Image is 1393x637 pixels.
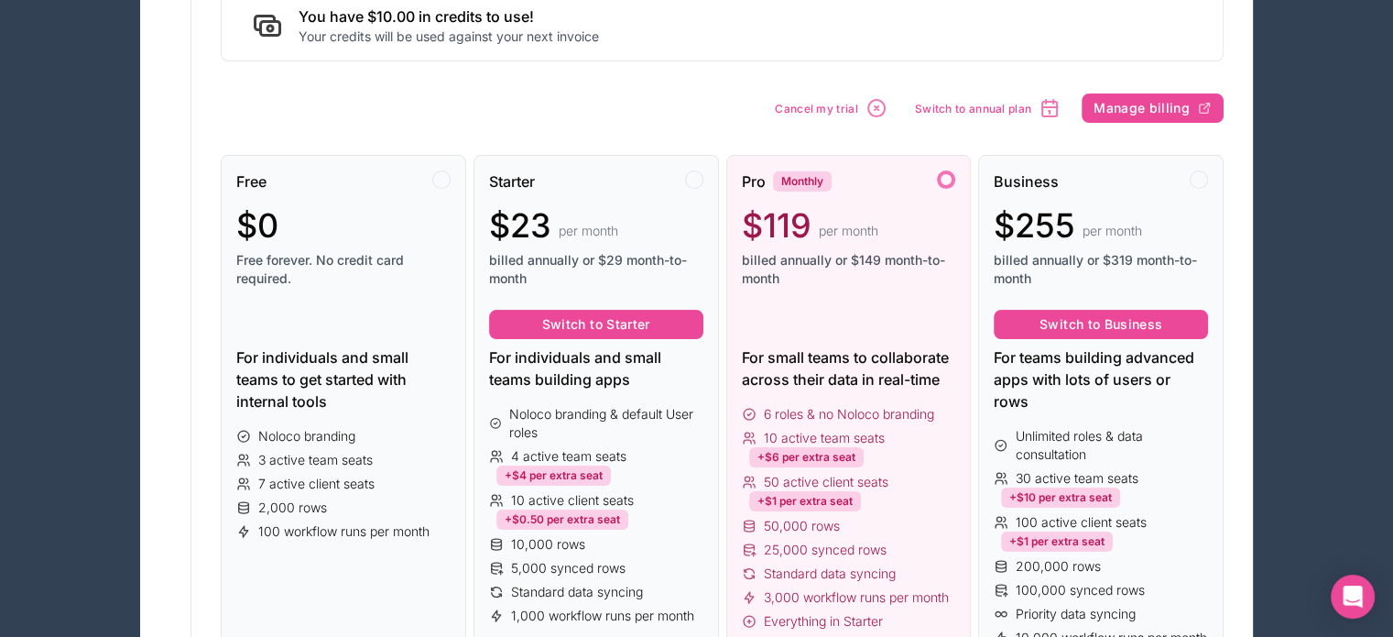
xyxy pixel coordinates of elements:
[299,5,599,27] h2: You have $10.00 in credits to use!
[1083,222,1142,240] span: per month
[764,473,888,491] span: 50 active client seats
[236,251,451,288] span: Free forever. No credit card required.
[764,405,934,423] span: 6 roles & no Noloco branding
[511,535,585,554] span: 10,000 rows
[764,541,887,559] span: 25,000 synced rows
[994,310,1208,339] button: Switch to Business
[1016,513,1147,532] span: 100 active client seats
[258,451,373,469] span: 3 active team seats
[511,559,626,577] span: 5,000 synced rows
[994,346,1208,412] div: For teams building advanced apps with lots of users or rows
[742,170,766,192] span: Pro
[1016,427,1208,464] span: Unlimited roles & data consultation
[994,251,1208,288] span: billed annually or $319 month-to-month
[1001,488,1120,508] div: +$10 per extra seat
[1001,532,1113,552] div: +$1 per extra seat
[489,207,551,244] span: $23
[496,510,628,530] div: +$0.50 per extra seat
[749,491,861,511] div: +$1 per extra seat
[489,251,703,288] span: billed annually or $29 month-to-month
[749,447,864,467] div: +$6 per extra seat
[496,466,611,486] div: +$4 per extra seat
[764,588,949,607] span: 3,000 workflow runs per month
[1016,605,1136,623] span: Priority data syncing
[258,499,327,517] span: 2,000 rows
[1016,469,1138,488] span: 30 active team seats
[236,170,267,192] span: Free
[909,91,1067,126] button: Switch to annual plan
[819,222,878,240] span: per month
[764,612,883,631] span: Everything in Starter
[258,475,375,493] span: 7 active client seats
[764,517,840,535] span: 50,000 rows
[236,207,278,244] span: $0
[915,102,1031,115] span: Switch to annual plan
[236,346,451,412] div: For individuals and small teams to get started with internal tools
[511,447,626,466] span: 4 active team seats
[511,491,634,510] span: 10 active client seats
[742,346,956,390] div: For small teams to collaborate across their data in real-time
[1016,557,1101,576] span: 200,000 rows
[764,565,896,583] span: Standard data syncing
[1331,575,1375,619] div: Open Intercom Messenger
[742,207,811,244] span: $119
[299,27,599,46] p: Your credits will be used against your next invoice
[489,310,703,339] button: Switch to Starter
[775,102,858,115] span: Cancel my trial
[258,427,355,445] span: Noloco branding
[258,522,430,541] span: 100 workflow runs per month
[994,207,1075,244] span: $255
[489,170,535,192] span: Starter
[511,583,643,601] span: Standard data syncing
[994,170,1059,192] span: Business
[511,607,694,625] span: 1,000 workflow runs per month
[1082,93,1224,123] button: Manage billing
[489,346,703,390] div: For individuals and small teams building apps
[509,405,702,442] span: Noloco branding & default User roles
[1094,100,1190,116] span: Manage billing
[742,251,956,288] span: billed annually or $149 month-to-month
[773,171,832,192] div: Monthly
[1016,581,1145,599] span: 100,000 synced rows
[764,429,885,447] span: 10 active team seats
[768,91,894,126] button: Cancel my trial
[559,222,618,240] span: per month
